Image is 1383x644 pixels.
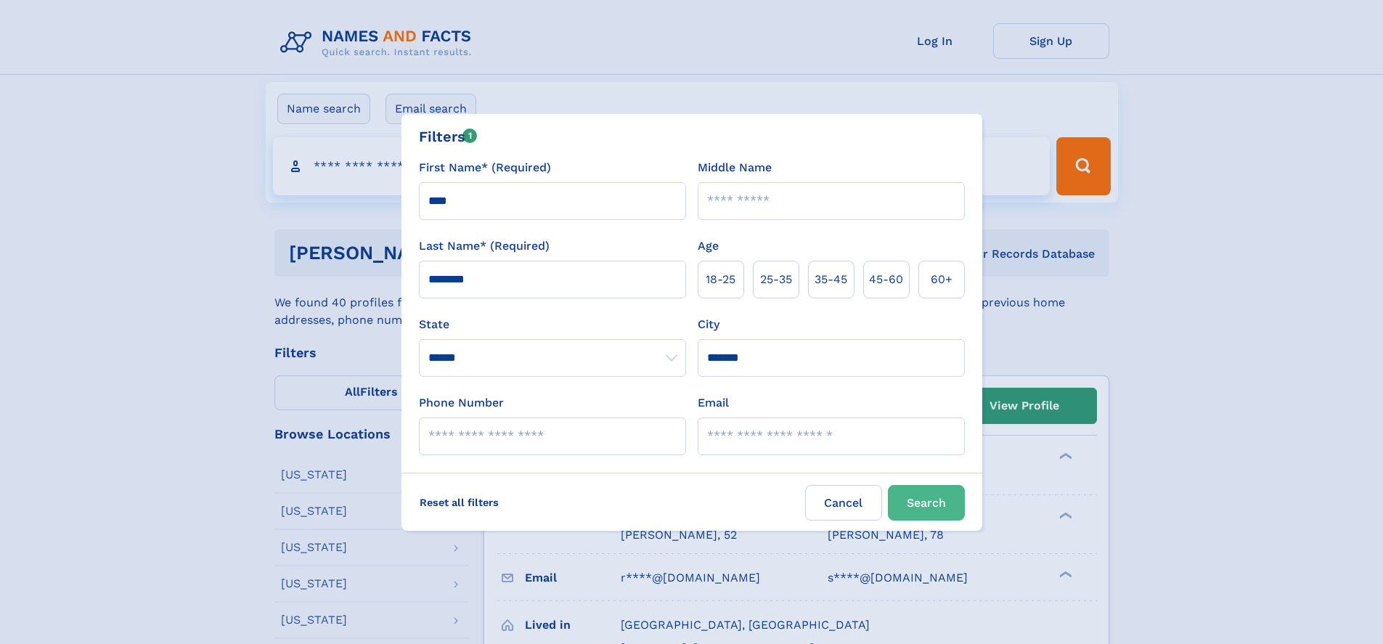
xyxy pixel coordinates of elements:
[706,271,735,288] span: 18‑25
[410,485,508,520] label: Reset all filters
[760,271,792,288] span: 25‑35
[888,485,965,521] button: Search
[419,126,478,147] div: Filters
[419,394,504,412] label: Phone Number
[698,316,719,333] label: City
[698,159,772,176] label: Middle Name
[931,271,952,288] span: 60+
[419,237,550,255] label: Last Name* (Required)
[419,316,686,333] label: State
[419,159,551,176] label: First Name* (Required)
[869,271,903,288] span: 45‑60
[815,271,847,288] span: 35‑45
[805,485,882,521] label: Cancel
[698,394,729,412] label: Email
[698,237,719,255] label: Age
